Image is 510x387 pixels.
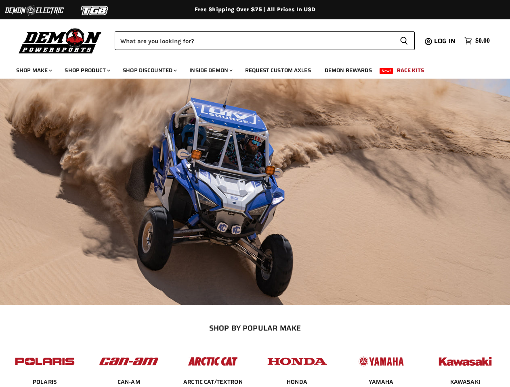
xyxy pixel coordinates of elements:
[450,378,480,386] span: KAWASAKI
[118,378,141,385] a: CAN-AM
[460,35,494,47] a: $0.00
[118,378,141,386] span: CAN-AM
[287,378,307,386] span: HONDA
[10,62,57,79] a: Shop Make
[65,3,125,18] img: TGB Logo 2
[183,62,237,79] a: Inside Demon
[183,378,243,385] a: ARCTIC CAT/TEXTRON
[475,37,490,45] span: $0.00
[33,378,57,386] span: POLARIS
[183,378,243,386] span: ARCTIC CAT/TEXTRON
[181,349,244,374] img: POPULAR_MAKE_logo_3_027535af-6171-4c5e-a9bc-f0eccd05c5d6.jpg
[350,349,413,374] img: POPULAR_MAKE_logo_5_20258e7f-293c-4aac-afa8-159eaa299126.jpg
[266,349,329,374] img: POPULAR_MAKE_logo_4_4923a504-4bac-4306-a1be-165a52280178.jpg
[393,31,415,50] button: Search
[239,62,317,79] a: Request Custom Axles
[115,31,415,50] form: Product
[10,324,500,332] h2: SHOP BY POPULAR MAKE
[391,62,430,79] a: Race Kits
[430,37,460,45] a: Log in
[287,378,307,385] a: HONDA
[16,26,105,55] img: Demon Powersports
[434,349,497,374] img: POPULAR_MAKE_logo_6_76e8c46f-2d1e-4ecc-b320-194822857d41.jpg
[319,62,378,79] a: Demon Rewards
[115,31,393,50] input: Search
[97,349,160,374] img: POPULAR_MAKE_logo_1_adc20308-ab24-48c4-9fac-e3c1a623d575.jpg
[380,68,393,74] span: New!
[4,3,65,18] img: Demon Electric Logo 2
[33,378,57,385] a: POLARIS
[450,378,480,385] a: KAWASAKI
[10,59,488,79] ul: Main menu
[13,349,76,374] img: POPULAR_MAKE_logo_2_dba48cf1-af45-46d4-8f73-953a0f002620.jpg
[369,378,394,385] a: YAMAHA
[369,378,394,386] span: YAMAHA
[434,36,455,46] span: Log in
[59,62,115,79] a: Shop Product
[117,62,182,79] a: Shop Discounted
